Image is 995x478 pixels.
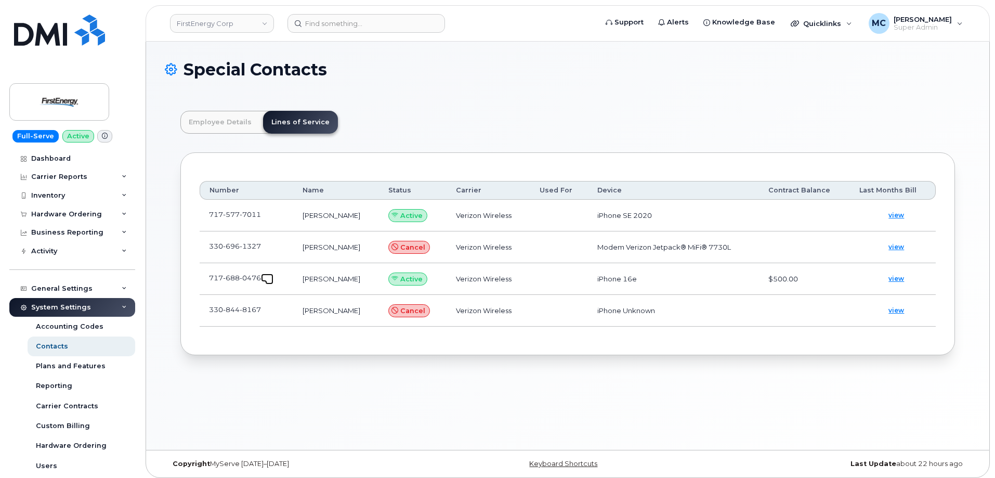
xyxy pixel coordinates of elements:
td: iPhone 16e [588,263,759,295]
strong: Last Update [850,460,896,468]
span: view [888,274,904,283]
span: Active [400,274,423,284]
a: goToDevice [261,210,273,218]
a: Employee Details [180,111,260,134]
a: goToDevice [261,242,273,250]
a: view [859,267,926,290]
h1: Special Contacts [165,60,971,79]
a: goToDevice [261,274,273,282]
span: 1327 [240,242,261,250]
th: Status [379,181,447,200]
span: 8167 [240,305,261,314]
span: 0476 [240,274,261,282]
span: 577 [223,210,240,218]
td: Verizon Wireless [447,231,530,263]
td: iPhone Unknown [588,295,759,327]
a: goToDevice [261,305,273,314]
span: Cancel [400,242,425,252]
th: Carrier [447,181,530,200]
td: Verizon Wireless [447,295,530,327]
th: Name [293,181,379,200]
strong: Copyright [173,460,210,468]
td: Verizon Wireless [447,200,530,231]
td: [PERSON_NAME] [293,263,379,295]
a: Lines of Service [263,111,338,134]
span: 717 [209,210,261,218]
span: 330 [209,242,261,250]
iframe: Messenger Launcher [950,433,987,470]
span: 696 [223,242,240,250]
th: Contract Balance [759,181,849,200]
a: view [859,236,926,259]
div: about 22 hours ago [702,460,971,468]
td: [PERSON_NAME] [293,231,379,263]
th: Device [588,181,759,200]
span: Cancel [400,306,425,316]
span: 688 [223,274,240,282]
a: view [859,299,926,322]
td: iPhone SE 2020 [588,200,759,231]
td: Verizon Wireless [447,263,530,295]
span: 7011 [240,210,261,218]
span: view [888,242,904,252]
a: Keyboard Shortcuts [529,460,597,468]
span: view [888,211,904,220]
span: Active [400,211,423,221]
span: 330 [209,305,261,314]
a: view [859,204,926,227]
span: 717 [209,274,261,282]
span: 844 [223,305,240,314]
th: Used For [530,181,588,200]
td: [PERSON_NAME] [293,200,379,231]
span: view [888,306,904,315]
td: [PERSON_NAME] [293,295,379,327]
th: Number [200,181,293,200]
th: Last Months Bill [850,181,936,200]
div: MyServe [DATE]–[DATE] [165,460,434,468]
td: Modem Verizon Jetpack® MiFi® 7730L [588,231,759,263]
td: $500.00 [759,263,849,295]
